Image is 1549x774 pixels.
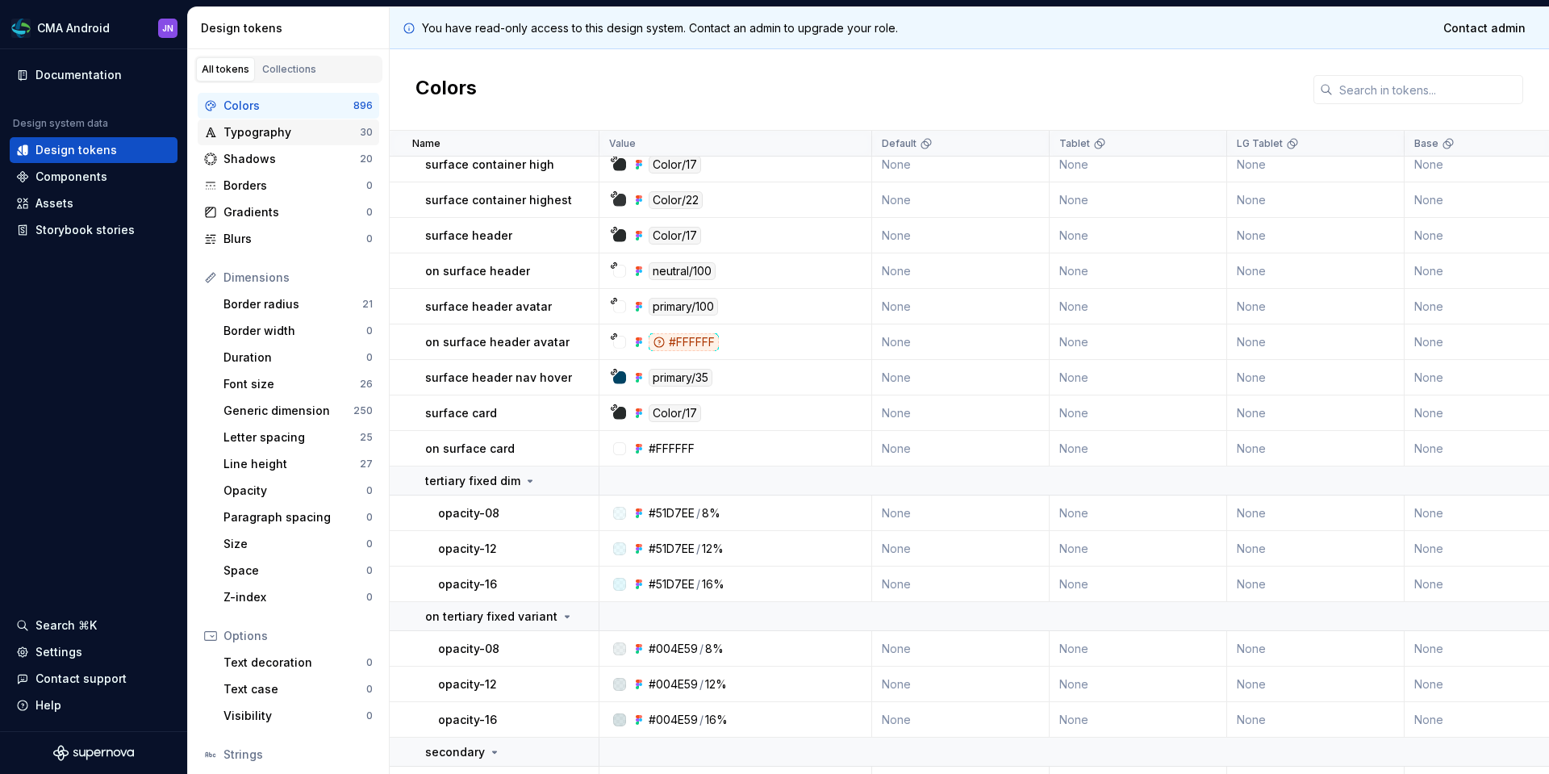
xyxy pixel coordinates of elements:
div: Letter spacing [223,429,360,446]
div: Strings [223,747,373,763]
div: 896 [353,99,373,112]
td: None [872,631,1050,667]
p: on surface header avatar [425,334,570,350]
td: None [872,395,1050,431]
div: 0 [366,683,373,696]
td: None [1227,631,1405,667]
div: Border radius [223,296,362,312]
td: None [872,182,1050,218]
div: 8% [705,641,724,657]
div: Settings [35,644,82,660]
div: primary/100 [649,298,718,316]
p: LG Tablet [1237,137,1283,150]
img: f6f21888-ac52-4431-a6ea-009a12e2bf23.png [11,19,31,38]
div: Collections [262,63,316,76]
a: Generic dimension250 [217,398,379,424]
p: Default [882,137,916,150]
td: None [872,667,1050,702]
p: surface header avatar [425,299,552,315]
div: 8% [702,505,720,521]
a: Gradients0 [198,199,379,225]
td: None [1050,667,1227,702]
p: on surface card [425,441,515,457]
div: All tokens [202,63,249,76]
td: None [1050,324,1227,360]
td: None [872,360,1050,395]
div: 0 [366,232,373,245]
p: on surface header [425,263,530,279]
div: Storybook stories [35,222,135,238]
p: opacity-12 [438,676,497,692]
div: Duration [223,349,366,366]
div: Border width [223,323,366,339]
td: None [1050,253,1227,289]
p: surface header [425,228,512,244]
a: Typography30 [198,119,379,145]
div: 0 [366,324,373,337]
div: 30 [360,126,373,139]
p: surface container highest [425,192,572,208]
div: #FFFFFF [649,333,719,351]
td: None [1050,360,1227,395]
div: Documentation [35,67,122,83]
td: None [1050,182,1227,218]
span: Contact admin [1443,20,1526,36]
button: Contact support [10,666,177,692]
td: None [1227,567,1405,602]
p: opacity-08 [438,505,499,521]
p: Name [412,137,440,150]
div: #51D7EE [649,505,695,521]
td: None [872,324,1050,360]
td: None [1050,147,1227,182]
td: None [872,147,1050,182]
td: None [872,702,1050,738]
div: 0 [366,351,373,364]
div: Design tokens [35,142,117,158]
div: 21 [362,298,373,311]
td: None [1227,702,1405,738]
div: Text decoration [223,655,366,671]
td: None [1050,702,1227,738]
button: Search ⌘K [10,613,177,638]
button: CMA AndroidJN [3,10,184,45]
div: Generic dimension [223,403,353,419]
p: Base [1414,137,1438,150]
div: Gradients [223,204,366,220]
td: None [872,567,1050,602]
div: Line height [223,456,360,472]
div: Dimensions [223,270,373,286]
td: None [1227,395,1405,431]
h2: Colors [415,75,477,104]
div: neutral/100 [649,262,716,280]
td: None [1050,218,1227,253]
td: None [1050,567,1227,602]
div: #51D7EE [649,576,695,592]
p: You have read-only access to this design system. Contact an admin to upgrade your role. [422,20,898,36]
div: 12% [702,541,724,557]
div: Visibility [223,708,366,724]
div: Shadows [223,151,360,167]
p: secondary [425,744,485,760]
div: 0 [366,511,373,524]
a: Size0 [217,531,379,557]
div: #FFFFFF [649,441,695,457]
div: 0 [366,564,373,577]
td: None [1050,496,1227,531]
td: None [1227,253,1405,289]
td: None [872,531,1050,567]
svg: Supernova Logo [53,745,134,761]
div: Blurs [223,231,366,247]
div: 250 [353,404,373,417]
td: None [1050,431,1227,466]
div: / [699,641,704,657]
div: 0 [366,591,373,604]
a: Documentation [10,62,177,88]
div: 16% [702,576,724,592]
div: Paragraph spacing [223,509,366,525]
p: opacity-16 [438,712,497,728]
button: Help [10,692,177,718]
div: / [696,541,700,557]
td: None [1227,496,1405,531]
div: #004E59 [649,712,698,728]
